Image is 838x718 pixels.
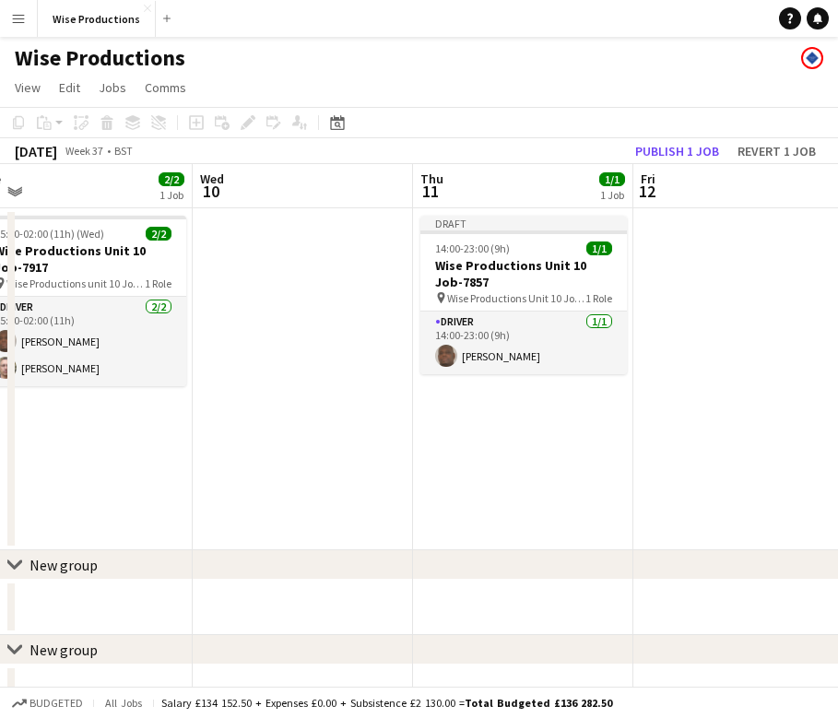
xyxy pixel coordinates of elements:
button: Publish 1 job [628,139,726,163]
span: Budgeted [30,697,83,710]
span: Comms [145,79,186,96]
div: BST [114,144,133,158]
span: 11 [418,181,443,202]
button: Wise Productions [38,1,156,37]
button: Budgeted [9,693,86,713]
span: Fri [641,171,655,187]
div: 1 Job [600,188,624,202]
span: Wise Productions Unit 10 Job-7857 [447,291,585,305]
a: View [7,76,48,100]
span: Wed [200,171,224,187]
span: Week 37 [61,144,107,158]
a: Edit [52,76,88,100]
div: 1 Job [159,188,183,202]
app-user-avatar: Paul Harris [801,47,823,69]
h1: Wise Productions [15,44,185,72]
span: 1/1 [599,172,625,186]
app-card-role: Driver1/114:00-23:00 (9h)[PERSON_NAME] [420,312,627,374]
app-job-card: Draft14:00-23:00 (9h)1/1Wise Productions Unit 10 Job-7857 Wise Productions Unit 10 Job-78571 Role... [420,216,627,374]
div: Draft [420,216,627,230]
div: [DATE] [15,142,57,160]
span: Edit [59,79,80,96]
h3: Wise Productions Unit 10 Job-7857 [420,257,627,290]
span: 1/1 [586,241,612,255]
div: Salary £134 152.50 + Expenses £0.00 + Subsistence £2 130.00 = [161,696,612,710]
span: 1 Role [145,277,171,290]
a: Jobs [91,76,134,100]
span: View [15,79,41,96]
span: 2/2 [159,172,184,186]
span: Thu [420,171,443,187]
a: Comms [137,76,194,100]
span: 10 [197,181,224,202]
button: Revert 1 job [730,139,823,163]
span: 2/2 [146,227,171,241]
span: 14:00-23:00 (9h) [435,241,510,255]
span: All jobs [101,696,146,710]
span: 12 [638,181,655,202]
span: Total Budgeted £136 282.50 [465,696,612,710]
div: New group [30,641,98,659]
div: New group [30,556,98,574]
span: Jobs [99,79,126,96]
span: 1 Role [585,291,612,305]
span: Wise Productions unit 10 Job-7917 [6,277,145,290]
